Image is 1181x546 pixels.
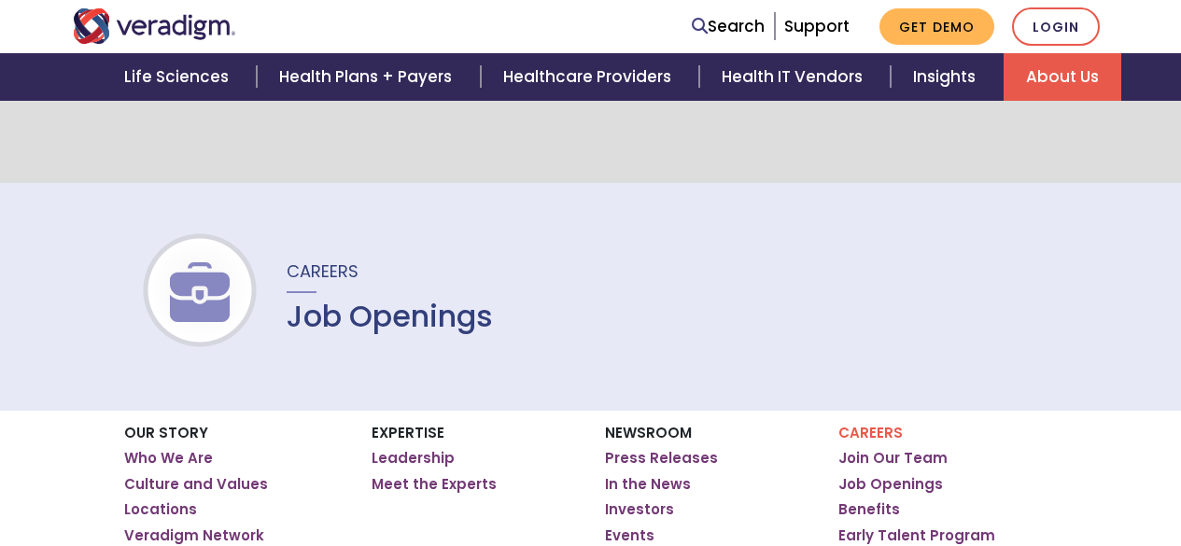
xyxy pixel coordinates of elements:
[605,475,691,494] a: In the News
[605,449,718,468] a: Press Releases
[838,526,995,545] a: Early Talent Program
[1004,53,1121,101] a: About Us
[699,53,891,101] a: Health IT Vendors
[481,53,699,101] a: Healthcare Providers
[879,8,994,45] a: Get Demo
[124,449,213,468] a: Who We Are
[102,53,257,101] a: Life Sciences
[73,8,236,44] img: Veradigm logo
[124,500,197,519] a: Locations
[372,449,455,468] a: Leadership
[124,475,268,494] a: Culture and Values
[257,53,480,101] a: Health Plans + Payers
[605,500,674,519] a: Investors
[605,526,654,545] a: Events
[372,475,497,494] a: Meet the Experts
[287,259,359,283] span: Careers
[784,15,850,37] a: Support
[838,500,900,519] a: Benefits
[1012,7,1100,46] a: Login
[692,14,765,39] a: Search
[838,449,948,468] a: Join Our Team
[838,475,943,494] a: Job Openings
[891,53,1004,101] a: Insights
[287,299,493,334] h1: Job Openings
[124,526,264,545] a: Veradigm Network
